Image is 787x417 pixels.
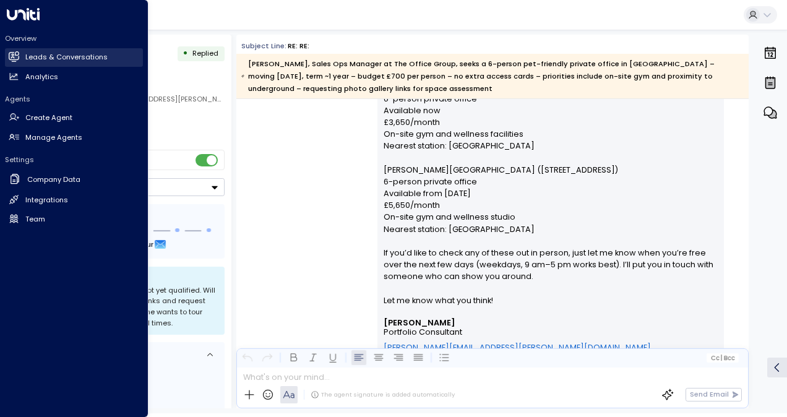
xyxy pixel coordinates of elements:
button: Undo [240,350,255,365]
div: Next Follow Up: [48,238,217,251]
div: The agent signature is added automatically [311,390,455,399]
h2: Agents [5,94,143,104]
div: • [183,45,188,62]
button: Redo [260,350,275,365]
h2: Create Agent [25,113,72,123]
h2: Settings [5,155,143,165]
span: In about 1 hour [100,238,153,251]
font: [PERSON_NAME] [384,317,455,328]
h2: Leads & Conversations [25,52,108,62]
h2: Manage Agents [25,132,82,143]
a: Manage Agents [5,128,143,147]
h2: Analytics [25,72,58,82]
span: Subject Line: [241,41,286,51]
span: Cc Bcc [711,355,735,361]
div: RE: RE: [288,41,309,51]
span: Portfolio Consultant [384,327,462,337]
a: Integrations [5,191,143,209]
div: [PERSON_NAME], Sales Ops Manager at The Office Group, seeks a 6-person pet-friendly private offic... [241,58,742,95]
button: Cc|Bcc [707,353,739,363]
h2: Company Data [27,174,80,185]
a: Company Data [5,170,143,190]
span: Replied [192,48,218,58]
h2: Team [25,214,45,225]
a: Create Agent [5,109,143,127]
span: [PERSON_NAME][EMAIL_ADDRESS][PERSON_NAME][DOMAIN_NAME] [59,94,293,104]
a: [PERSON_NAME][EMAIL_ADDRESS][PERSON_NAME][DOMAIN_NAME] [384,343,651,352]
a: Team [5,210,143,228]
a: Leads & Conversations [5,48,143,67]
span: | [721,355,723,361]
h2: Integrations [25,195,68,205]
h2: Overview [5,33,143,43]
div: Follow Up Sequence [48,212,217,223]
a: Analytics [5,67,143,86]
